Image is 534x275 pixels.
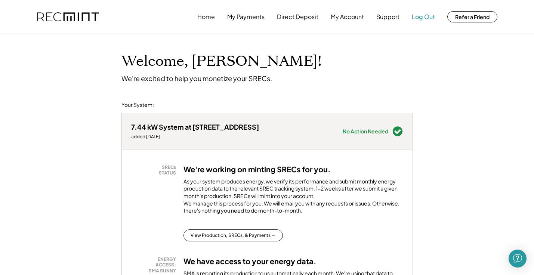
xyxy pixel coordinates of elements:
img: recmint-logotype%403x.png [37,12,99,22]
button: My Payments [227,9,265,24]
button: View Production, SRECs, & Payments → [183,229,283,241]
div: 7.44 kW System at [STREET_ADDRESS] [131,123,259,131]
div: Open Intercom Messenger [509,250,527,268]
div: SRECs STATUS [135,164,176,176]
div: As your system produces energy, we verify its performance and submit monthly energy production da... [183,178,403,218]
h3: We're working on minting SRECs for you. [183,164,331,174]
h3: We have access to your energy data. [183,256,317,266]
button: Refer a Friend [447,11,497,22]
div: We're excited to help you monetize your SRECs. [121,74,272,83]
h1: Welcome, [PERSON_NAME]! [121,53,322,70]
div: Your System: [121,101,154,109]
button: Log Out [412,9,435,24]
button: Home [197,9,215,24]
div: No Action Needed [343,129,388,134]
button: Direct Deposit [277,9,318,24]
button: Support [376,9,399,24]
div: added [DATE] [131,134,259,140]
button: My Account [331,9,364,24]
